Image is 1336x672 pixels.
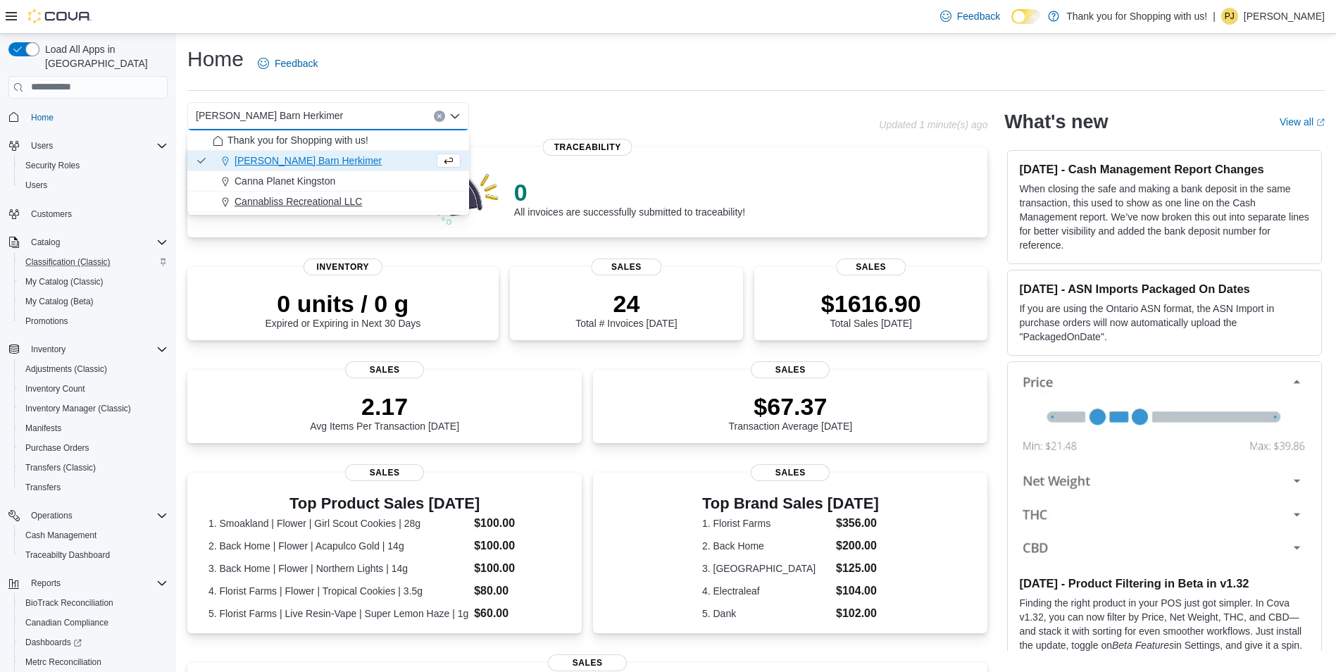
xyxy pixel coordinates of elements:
a: Security Roles [20,157,85,174]
div: Expired or Expiring in Next 30 Days [265,290,420,329]
dt: 1. Smoakland | Flower | Girl Scout Cookies | 28g [208,516,468,530]
dt: 1. Florist Farms [702,516,830,530]
a: Users [20,177,53,194]
span: Reports [25,575,168,592]
button: Inventory Manager (Classic) [14,399,173,418]
span: Home [25,108,168,126]
span: Home [31,112,54,123]
button: Operations [3,506,173,525]
dd: $125.00 [836,560,879,577]
button: [PERSON_NAME] Barn Herkimer [187,151,469,171]
button: Close list of options [449,111,461,122]
div: Transaction Average [DATE] [729,392,853,432]
dt: 5. Dank [702,606,830,621]
dd: $100.00 [474,537,561,554]
span: Transfers [20,479,168,496]
img: Cova [28,9,92,23]
button: Operations [25,507,78,524]
button: Transfers (Classic) [14,458,173,478]
span: Classification (Classic) [25,256,111,268]
span: Metrc Reconciliation [20,654,168,671]
button: BioTrack Reconciliation [14,593,173,613]
span: Security Roles [25,160,80,171]
h3: Top Product Sales [DATE] [208,495,561,512]
p: When closing the safe and making a bank deposit in the same transaction, this used to show as one... [1019,182,1310,252]
span: Inventory [304,259,382,275]
span: BioTrack Reconciliation [25,597,113,609]
span: Users [25,137,168,154]
dt: 5. Florist Farms | Live Resin-Vape | Super Lemon Haze | 1g [208,606,468,621]
button: Reports [25,575,66,592]
dt: 4. Florist Farms | Flower | Tropical Cookies | 3.5g [208,584,468,598]
span: Canadian Compliance [20,614,168,631]
a: Customers [25,206,77,223]
a: Purchase Orders [20,440,95,456]
button: Transfers [14,478,173,497]
dt: 3. [GEOGRAPHIC_DATA] [702,561,830,575]
span: Inventory Manager (Classic) [20,400,168,417]
button: Thank you for Shopping with us! [187,130,469,151]
h1: Home [187,45,244,73]
button: Canna Planet Kingston [187,171,469,192]
span: Users [20,177,168,194]
span: My Catalog (Beta) [20,293,168,310]
p: 2.17 [310,392,459,421]
div: Total # Invoices [DATE] [575,290,677,329]
a: My Catalog (Beta) [20,293,99,310]
button: Inventory [3,340,173,359]
h3: [DATE] - ASN Imports Packaged On Dates [1019,282,1310,296]
button: Manifests [14,418,173,438]
dt: 4. Electraleaf [702,584,830,598]
span: Traceabilty Dashboard [20,547,168,564]
button: Classification (Classic) [14,252,173,272]
span: Manifests [25,423,61,434]
h3: [DATE] - Product Filtering in Beta in v1.32 [1019,576,1310,590]
span: Reports [31,578,61,589]
dd: $80.00 [474,583,561,599]
button: Customers [3,204,173,224]
h3: Top Brand Sales [DATE] [702,495,879,512]
span: Load All Apps in [GEOGRAPHIC_DATA] [39,42,168,70]
h2: What's new [1004,111,1108,133]
div: All invoices are successfully submitted to traceability! [514,178,745,218]
span: Transfers [25,482,61,493]
span: Catalog [31,237,60,248]
a: Classification (Classic) [20,254,116,270]
span: Customers [25,205,168,223]
a: Canadian Compliance [20,614,114,631]
span: Traceability [543,139,632,156]
a: Transfers [20,479,66,496]
span: Purchase Orders [25,442,89,454]
span: [PERSON_NAME] Barn Herkimer [196,107,343,124]
span: Inventory Manager (Classic) [25,403,131,414]
dd: $100.00 [474,560,561,577]
span: Purchase Orders [20,440,168,456]
dd: $104.00 [836,583,879,599]
button: Catalog [25,234,65,251]
p: $67.37 [729,392,853,421]
span: Cash Management [25,530,96,541]
p: 0 units / 0 g [265,290,420,318]
button: My Catalog (Classic) [14,272,173,292]
a: Feedback [252,49,323,77]
em: Beta Features [1112,640,1174,651]
button: Inventory [25,341,71,358]
span: Sales [548,654,627,671]
span: BioTrack Reconciliation [20,595,168,611]
span: Inventory [31,344,65,355]
span: Users [31,140,53,151]
span: Catalog [25,234,168,251]
a: Inventory Count [20,380,91,397]
dt: 2. Back Home | Flower | Acapulco Gold | 14g [208,539,468,553]
span: Sales [751,464,830,481]
a: Promotions [20,313,74,330]
dd: $200.00 [836,537,879,554]
span: Sales [751,361,830,378]
a: Dashboards [20,634,87,651]
span: Cash Management [20,527,168,544]
button: Clear input [434,111,445,122]
span: Classification (Classic) [20,254,168,270]
a: Cash Management [20,527,102,544]
span: Metrc Reconciliation [25,657,101,668]
button: Home [3,107,173,127]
